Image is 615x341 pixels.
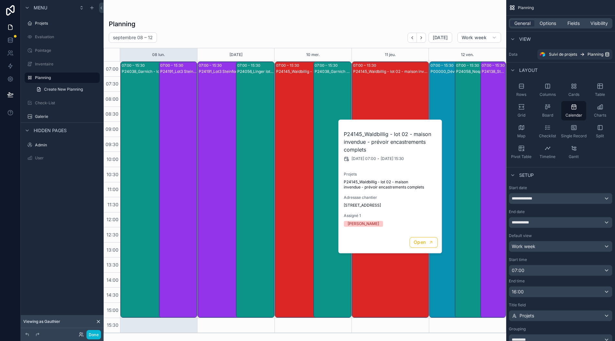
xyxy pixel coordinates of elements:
div: 07:00 – 15:30 [315,62,339,69]
h2: septembre 08 – 12 [113,34,153,41]
label: Start time [509,257,527,262]
button: Table [587,80,612,100]
a: User [25,153,100,163]
a: Inventaire [25,59,100,69]
button: Split [587,122,612,141]
button: Columns [535,80,560,100]
span: Map [517,133,525,139]
span: Options [540,20,556,27]
div: 07:00 – 15:30 [430,62,455,69]
span: Work week [512,243,535,250]
span: Charts [594,113,606,118]
label: Pointage [35,48,98,53]
button: Gantt [561,142,586,162]
span: Hidden pages [34,127,67,134]
a: Create New Planning [32,84,100,95]
span: Suivi de projets [549,52,577,57]
button: Charts [587,101,612,120]
span: Projets [344,172,437,177]
span: General [514,20,531,27]
span: Cards [568,92,579,97]
button: 10 mer. [306,48,320,61]
div: P24191_Lot3 Steinfort (Lotissement [GEOGRAPHIC_DATA]) [199,69,262,74]
div: 08 lun. [152,48,165,61]
span: Open [414,239,426,245]
div: P24145_Waldbillig - lot 02 - maison invendue - prévoir encastrements complets [353,69,428,74]
h2: P24145_Waldbillig - lot 02 - maison invendue - prévoir encastrements complets [344,130,437,153]
span: 13:30 [105,262,120,267]
span: Assigné 1 [344,213,437,218]
button: Work week [457,32,501,43]
div: 07:00 – 15:30 [237,62,262,69]
a: Pointage [25,45,100,56]
span: 13:00 [105,247,120,253]
div: P24191_Lot3 Steinfort (Lotissement [GEOGRAPHIC_DATA]) [160,69,197,74]
button: 12 ven. [461,48,474,61]
span: 15:30 [105,322,120,328]
label: Grouping [509,326,526,332]
span: Checklist [539,133,556,139]
label: Admin [35,142,98,148]
div: P24056_Linger lot 10 - maison invendue [237,69,274,74]
button: Work week [509,241,612,252]
div: P24138_Strassen lot 4 [482,69,505,74]
button: Calendar [561,101,586,120]
a: Galerie [25,111,100,122]
span: Timeline [540,154,555,159]
button: Grid [509,101,534,120]
div: 07:00 – 15:30 [482,62,506,69]
span: Menu [34,5,47,11]
span: 12:30 [105,232,120,237]
button: Checklist [535,122,560,141]
span: 10:30 [105,172,120,177]
span: Table [595,92,605,97]
span: 16:00 [512,289,524,295]
button: [DATE] [229,48,242,61]
span: 12:00 [105,217,120,222]
span: 11:00 [106,187,120,192]
span: Board [542,113,553,118]
span: Projets [520,313,534,319]
button: Rows [509,80,534,100]
div: P24145_Waldbillig - lot 02 - maison invendue - prévoir encastrements complets [276,69,340,74]
button: 11 jeu. [385,48,396,61]
div: P00000_Développement application [430,69,472,74]
div: 07:00 – 15:30P00000_Développement application [430,62,473,317]
span: 15:00 [105,307,120,313]
div: P24038_Garnich - lot 04 - maison invendue - prévoir encastrements complets - fin avril début mai [315,69,351,74]
a: Projets [25,18,100,28]
button: Projets [509,310,612,321]
span: Fields [567,20,580,27]
span: 10:00 [105,156,120,162]
div: 07:00 – 15:30P24038_Garnich - lot 04 - maison invendue - prévoir encastrements complets - fin avr... [314,62,352,317]
span: 09:00 [104,126,120,132]
div: 07:00 – 15:30 [122,62,146,69]
span: 11:30 [106,202,120,207]
button: Timeline [535,142,560,162]
label: Check-List [35,100,98,106]
span: Pivot Table [511,154,531,159]
span: Rows [516,92,526,97]
span: Calendar [565,113,582,118]
span: Gantt [569,154,579,159]
div: P24038_Garnich - lot 04 - maison invendue - prévoir encastrements complets - fin avril début mai [122,69,185,74]
button: Back [408,33,417,43]
button: 07:00 [509,265,612,276]
img: Airtable Logo [540,52,545,57]
h1: Planning [109,19,135,28]
button: Next [417,33,426,43]
span: Single Record [561,133,587,139]
a: Admin [25,140,100,150]
span: Work week [462,35,486,40]
label: Evaluation [35,34,98,40]
span: Viewing as Gauthier [23,319,60,324]
label: Inventaire [35,62,98,67]
div: 07:00 – 15:30 [456,62,481,69]
div: 07:00 – 15:30P24191_Lot3 Steinfort (Lotissement [GEOGRAPHIC_DATA]) [198,62,263,317]
div: 07:00 – 15:30 [276,62,301,69]
span: Grid [518,113,525,118]
div: 07:00 – 15:30P24145_Waldbillig - lot 02 - maison invendue - prévoir encastrements complets [275,62,340,317]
